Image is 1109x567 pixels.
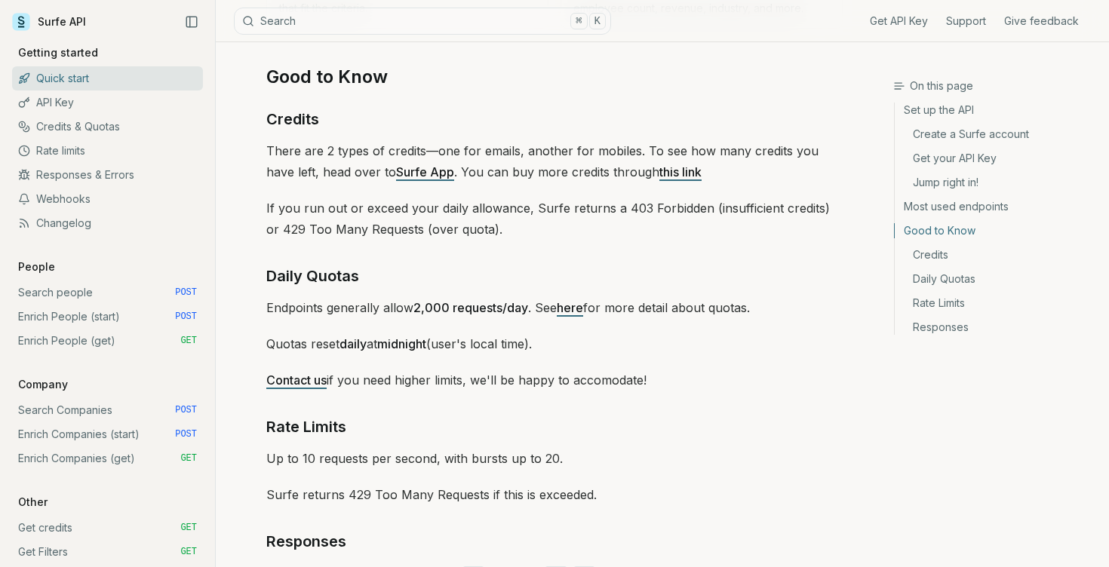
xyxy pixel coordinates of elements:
[557,300,583,315] a: here
[396,164,454,179] a: Surfe App
[413,300,528,315] strong: 2,000 requests/day
[12,163,203,187] a: Responses & Errors
[180,522,197,534] span: GET
[895,291,1097,315] a: Rate Limits
[180,11,203,33] button: Collapse Sidebar
[266,198,843,240] p: If you run out or exceed your daily allowance, Surfe returns a 403 Forbidden (insufficient credit...
[659,164,702,179] a: this link
[266,140,843,182] p: There are 2 types of credits—one for emails, another for mobiles. To see how many credits you hav...
[266,107,319,131] a: Credits
[266,415,346,439] a: Rate Limits
[895,195,1097,219] a: Most used endpoints
[266,333,843,354] p: Quotas reset at (user's local time).
[12,259,61,274] p: People
[175,287,197,299] span: POST
[12,90,203,115] a: API Key
[570,13,587,29] kbd: ⌘
[12,11,86,33] a: Surfe API
[266,448,843,469] p: Up to 10 requests per second, with bursts up to 20.
[893,78,1097,93] h3: On this page
[180,452,197,464] span: GET
[12,495,54,510] p: Other
[12,422,203,446] a: Enrich Companies (start) POST
[12,329,203,353] a: Enrich People (get) GET
[266,372,327,388] a: Contact us
[180,546,197,558] span: GET
[12,398,203,422] a: Search Companies POST
[946,14,986,29] a: Support
[12,45,104,60] p: Getting started
[12,66,203,90] a: Quick start
[12,280,203,305] a: Search people POST
[12,446,203,470] a: Enrich Companies (get) GET
[12,115,203,139] a: Credits & Quotas
[12,516,203,540] a: Get credits GET
[175,311,197,323] span: POST
[266,369,843,391] p: if you need higher limits, we'll be happy to accomodate!
[870,14,928,29] a: Get API Key
[180,335,197,347] span: GET
[12,211,203,235] a: Changelog
[12,139,203,163] a: Rate limits
[895,267,1097,291] a: Daily Quotas
[12,187,203,211] a: Webhooks
[339,336,367,351] strong: daily
[266,65,388,89] a: Good to Know
[895,122,1097,146] a: Create a Surfe account
[895,103,1097,122] a: Set up the API
[175,404,197,416] span: POST
[12,377,74,392] p: Company
[266,529,346,553] a: Responses
[895,243,1097,267] a: Credits
[234,8,611,35] button: Search⌘K
[266,297,843,318] p: Endpoints generally allow . See for more detail about quotas.
[266,484,843,505] p: Surfe returns 429 Too Many Requests if this is exceeded.
[377,336,426,351] strong: midnight
[266,264,359,288] a: Daily Quotas
[895,315,1097,335] a: Responses
[895,219,1097,243] a: Good to Know
[175,428,197,440] span: POST
[1004,14,1079,29] a: Give feedback
[589,13,606,29] kbd: K
[12,540,203,564] a: Get Filters GET
[895,146,1097,170] a: Get your API Key
[895,170,1097,195] a: Jump right in!
[12,305,203,329] a: Enrich People (start) POST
